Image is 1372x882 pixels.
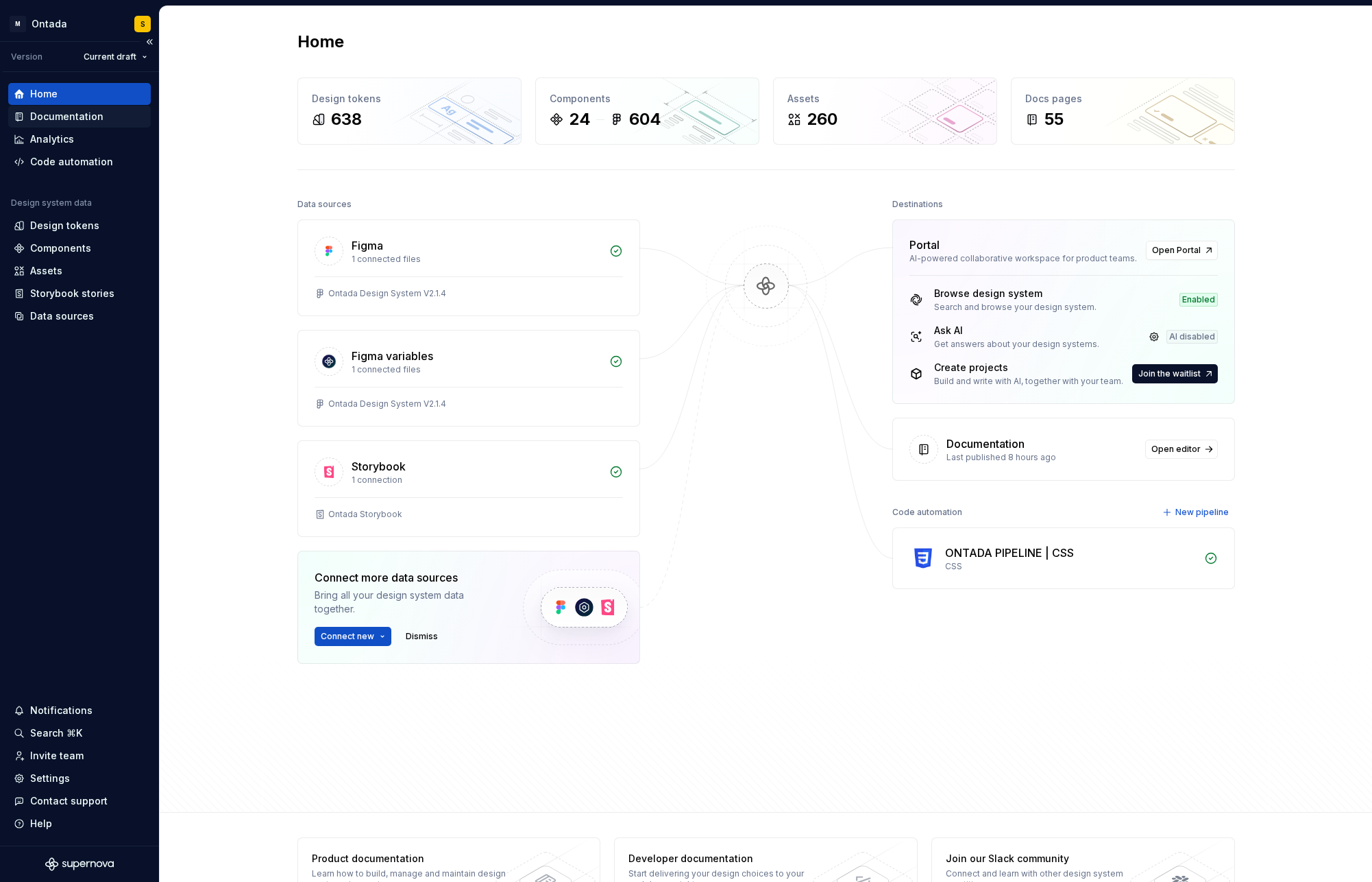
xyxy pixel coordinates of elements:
[8,83,151,105] a: Home
[30,219,99,233] div: Design tokens
[312,92,507,106] div: Design tokens
[321,631,374,642] span: Connect new
[30,704,93,717] div: Notifications
[315,569,500,586] div: Connect more data sources
[8,700,151,722] button: Notifications
[934,361,1123,374] div: Create projects
[30,817,52,831] div: Help
[11,51,42,62] div: Version
[892,503,962,522] div: Code automation
[30,287,114,300] div: Storybook stories
[30,264,62,278] div: Assets
[328,288,446,299] div: Ontada Design System V2.1.4
[45,857,114,871] a: Supernova Logo
[77,47,154,67] button: Current draft
[550,92,745,106] div: Components
[8,215,151,237] a: Design tokens
[1179,293,1218,307] div: Enabled
[934,287,1097,300] div: Browse design system
[30,241,91,255] div: Components
[30,309,94,323] div: Data sources
[8,745,151,767] a: Invite team
[8,283,151,305] a: Storybook stories
[8,813,151,835] button: Help
[934,339,1099,350] div: Get answers about your design systems.
[934,302,1097,313] div: Search and browse your design system.
[8,106,151,128] a: Documentation
[312,852,511,866] div: Product documentation
[30,794,108,808] div: Contact support
[945,545,1074,561] div: ONTADA PIPELINE | CSS
[140,19,145,29] div: S
[32,17,67,31] div: Ontada
[328,398,446,409] div: Ontada Design System V2.1.4
[787,92,983,106] div: Assets
[30,749,84,763] div: Invite team
[400,627,444,646] button: Dismiss
[909,237,940,253] div: Portal
[140,32,159,51] button: Collapse sidebar
[30,772,70,785] div: Settings
[30,155,113,169] div: Code automation
[8,305,151,327] a: Data sources
[315,588,500,616] div: Bring all your design system data together.
[297,195,352,214] div: Data sources
[30,87,58,101] div: Home
[1146,241,1218,260] a: Open Portal
[773,78,997,145] a: Assets260
[934,376,1123,387] div: Build and write with AI, together with your team.
[84,51,136,62] span: Current draft
[1145,440,1218,459] a: Open editor
[297,31,344,53] h2: Home
[8,722,151,744] button: Search ⌘K
[352,254,601,265] div: 1 connected files
[10,16,26,32] div: M
[1025,92,1221,106] div: Docs pages
[8,260,151,282] a: Assets
[297,440,640,537] a: Storybook1 connectionOntada Storybook
[945,561,1196,572] div: CSS
[8,767,151,789] a: Settings
[1158,503,1235,522] button: New pipeline
[946,436,1025,452] div: Documentation
[331,108,362,130] div: 638
[1044,108,1064,130] div: 55
[1138,368,1201,379] span: Join the waitlist
[934,324,1099,337] div: Ask AI
[352,348,433,364] div: Figma variables
[1152,245,1201,256] span: Open Portal
[297,78,522,145] a: Design tokens638
[535,78,759,145] a: Components24604
[352,364,601,375] div: 1 connected files
[628,852,828,866] div: Developer documentation
[8,790,151,812] button: Contact support
[352,237,383,254] div: Figma
[30,726,82,740] div: Search ⌘K
[315,627,391,646] button: Connect new
[328,509,402,520] div: Ontada Storybook
[1151,444,1201,455] span: Open editor
[892,195,943,214] div: Destinations
[1166,330,1218,344] div: AI disabled
[11,198,92,208] div: Design system data
[352,475,601,486] div: 1 connection
[406,631,438,642] span: Dismiss
[807,108,837,130] div: 260
[569,108,591,130] div: 24
[909,253,1138,264] div: AI-powered collaborative workspace for product teams.
[352,458,406,475] div: Storybook
[8,128,151,150] a: Analytics
[1011,78,1235,145] a: Docs pages55
[3,9,156,38] button: MOntadaS
[8,237,151,259] a: Components
[297,219,640,316] a: Figma1 connected filesOntada Design System V2.1.4
[1175,507,1229,518] span: New pipeline
[297,330,640,427] a: Figma variables1 connected filesOntada Design System V2.1.4
[946,852,1145,866] div: Join our Slack community
[629,108,661,130] div: 604
[946,452,1137,463] div: Last published 8 hours ago
[30,132,74,146] div: Analytics
[8,151,151,173] a: Code automation
[30,110,103,123] div: Documentation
